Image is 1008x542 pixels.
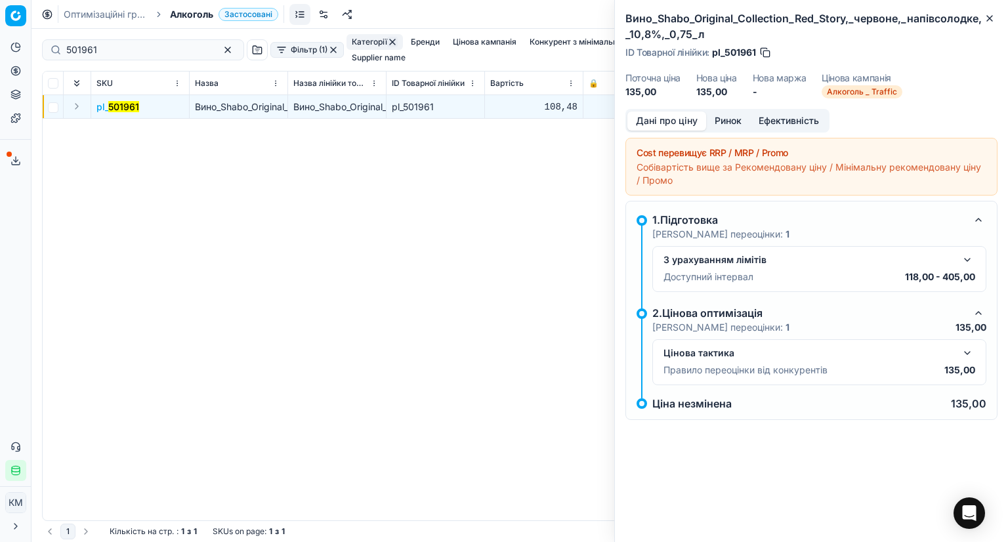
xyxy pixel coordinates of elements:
[652,321,789,334] p: [PERSON_NAME] переоцінки:
[64,8,148,21] a: Оптимізаційні групи
[750,112,828,131] button: Ефективність
[652,228,789,241] p: [PERSON_NAME] переоцінки:
[78,524,94,539] button: Go to next page
[786,228,789,240] strong: 1
[42,524,58,539] button: Go to previous page
[786,322,789,333] strong: 1
[625,48,709,57] span: ID Товарної лінійки :
[822,73,902,83] dt: Цінова кампанія
[275,526,279,537] strong: з
[69,75,85,91] button: Expand all
[195,101,555,112] span: Вино_Shabo_Original_Collection_Red_Story,_червоне,_напівсолодке,_10,8%,_0,75_л
[524,34,699,50] button: Конкурент з мінімальною ринковою ціною
[170,8,278,21] span: АлкогольЗастосовані
[110,526,174,537] span: Кількість на стр.
[96,100,139,114] span: pl_
[293,100,381,114] div: Вино_Shabo_Original_Collection_Red_Story,_червоне,_напівсолодке,_10,8%,_0,75_л
[346,34,403,50] button: Категорії
[589,78,598,89] span: 🔒
[652,398,732,409] p: Ціна незмінена
[652,305,965,321] div: 2.Цінова оптимізація
[637,146,986,159] div: Cost перевищує RRP / MRP / Promo
[110,526,197,537] div: :
[66,43,209,56] input: Пошук по SKU або назві
[753,73,807,83] dt: Нова маржа
[108,101,139,112] mark: 501961
[6,493,26,512] span: КM
[293,78,367,89] span: Назва лінійки товарів
[753,85,807,98] dd: -
[96,100,139,114] button: pl_501961
[696,85,737,98] dd: 135,00
[663,346,954,360] div: Цінова тактика
[406,34,445,50] button: Бренди
[905,270,975,283] p: 118,00 - 405,00
[346,50,411,66] button: Supplier name
[69,98,85,114] button: Expand
[181,526,184,537] strong: 1
[625,10,997,42] h2: Вино_Shabo_Original_Collection_Red_Story,_червоне,_напівсолодке,_10,8%,_0,75_л
[170,8,213,21] span: Алкоголь
[955,321,986,334] p: 135,00
[448,34,522,50] button: Цінова кампанія
[219,8,278,21] span: Застосовані
[194,526,197,537] strong: 1
[944,364,975,377] p: 135,00
[625,85,681,98] dd: 135,00
[96,78,113,89] span: SKU
[625,73,681,83] dt: Поточна ціна
[652,212,965,228] div: 1.Підготовка
[64,8,278,21] nav: breadcrumb
[195,78,219,89] span: Назва
[951,398,986,409] p: 135,00
[696,73,737,83] dt: Нова ціна
[5,492,26,513] button: КM
[627,112,706,131] button: Дані про ціну
[822,85,902,98] span: Алкоголь _ Traffic
[954,497,985,529] div: Open Intercom Messenger
[42,524,94,539] nav: pagination
[392,78,465,89] span: ID Товарної лінійки
[282,526,285,537] strong: 1
[60,524,75,539] button: 1
[663,270,753,283] p: Доступний інтервал
[490,100,577,114] div: 108,48
[392,100,479,114] div: pl_501961
[490,78,524,89] span: Вартість
[637,161,986,187] div: Собівартість вище за Рекомендовану ціну / Мінімальну рекомендовану ціну / Промо
[663,253,954,266] div: З урахуванням лімітів
[706,112,750,131] button: Ринок
[269,526,272,537] strong: 1
[712,46,756,59] span: pl_501961
[270,42,344,58] button: Фільтр (1)
[663,364,828,377] p: Правило переоцінки від конкурентів
[187,526,191,537] strong: з
[213,526,266,537] span: SKUs on page :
